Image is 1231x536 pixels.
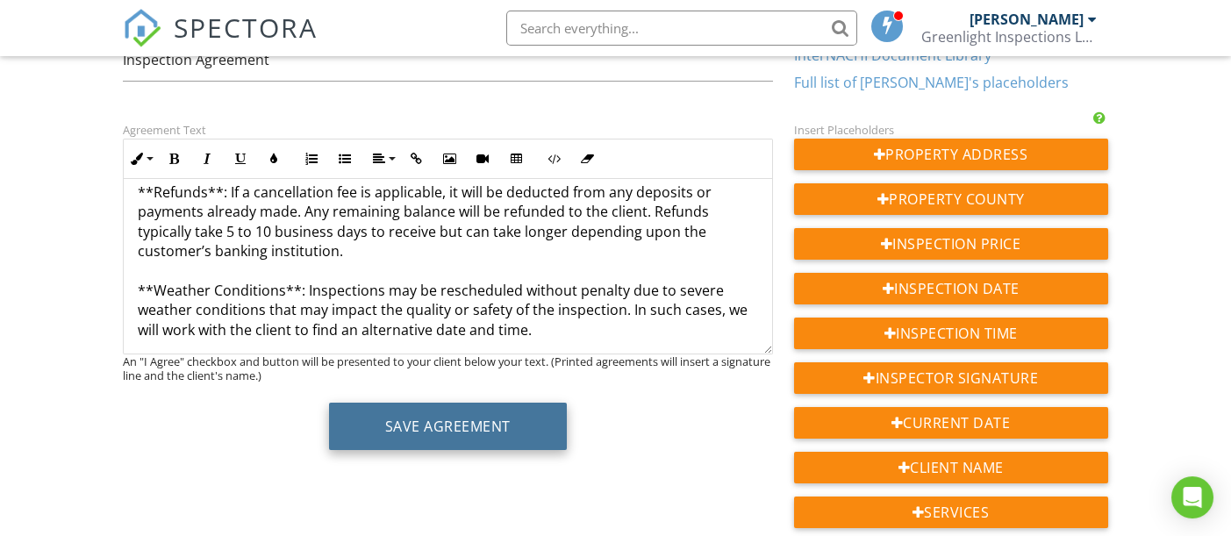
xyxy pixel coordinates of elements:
button: Unordered List [328,142,361,175]
div: Greenlight Inspections LLC [921,28,1097,46]
div: Client Name [794,452,1108,483]
button: Underline (Ctrl+U) [224,142,257,175]
label: Insert Placeholders [794,122,894,138]
button: Bold (Ctrl+B) [157,142,190,175]
button: Insert Video [466,142,499,175]
div: An "I Agree" checkbox and button will be presented to your client below your text. (Printed agree... [123,354,772,382]
label: Agreement Text [123,122,206,138]
button: Ordered List [295,142,328,175]
button: Insert Image (Ctrl+P) [433,142,466,175]
button: Save Agreement [329,403,567,450]
div: Current Date [794,407,1108,439]
button: Colors [257,142,290,175]
div: Services [794,497,1108,528]
div: Inspection Date [794,273,1108,304]
div: Inspector Signature [794,362,1108,394]
div: [PERSON_NAME] [970,11,1084,28]
button: Code View [537,142,570,175]
div: Property Address [794,139,1108,170]
div: Open Intercom Messenger [1171,476,1213,518]
button: Insert Table [499,142,533,175]
p: 16. **Cancellation Notice**: Clients must provide at least 24 hours' notice to cancel or reschedu... [138,65,757,339]
button: Align [366,142,399,175]
button: Insert Link (Ctrl+K) [399,142,433,175]
img: The Best Home Inspection Software - Spectora [123,9,161,47]
div: Inspection Price [794,228,1108,260]
a: SPECTORA [123,24,318,61]
span: SPECTORA [174,9,318,46]
div: Inspection Time [794,318,1108,349]
a: Full list of [PERSON_NAME]'s placeholders [794,73,1069,92]
button: Clear Formatting [570,142,604,175]
button: Inline Style [124,142,157,175]
div: Property County [794,183,1108,215]
input: Search everything... [506,11,857,46]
